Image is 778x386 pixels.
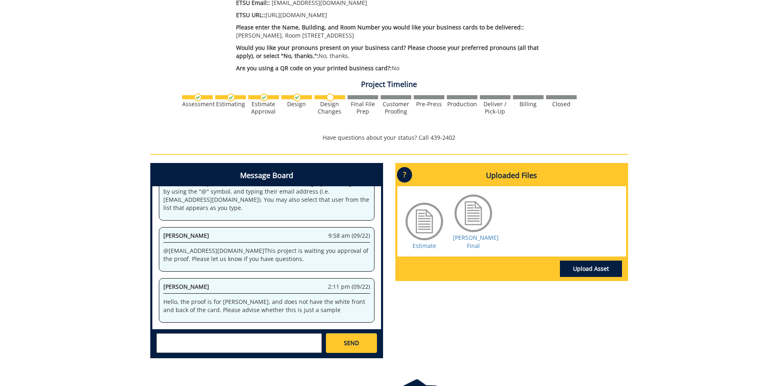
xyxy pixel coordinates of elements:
div: Deliver / Pick-Up [480,100,510,115]
span: 9:58 am (09/22) [328,232,370,240]
img: checkmark [227,94,235,101]
div: Design Changes [314,100,345,115]
span: [PERSON_NAME] [163,232,209,239]
h4: Project Timeline [150,80,628,89]
a: Estimate [412,242,436,250]
div: Customer Proofing [381,100,411,115]
img: no [326,94,334,101]
div: Estimating [215,100,246,108]
div: Billing [513,100,544,108]
img: checkmark [260,94,268,101]
div: Closed [546,100,577,108]
div: Assessment [182,100,213,108]
span: ETSU URL:: [236,11,265,19]
textarea: messageToSend [156,333,322,353]
p: No, thanks. [236,44,556,60]
p: No [236,64,556,72]
span: Please enter the Name, Building, and Room Number you would like your business cards to be deliver... [236,23,524,31]
span: Would you like your pronouns present on your business card? Please choose your preferred pronouns... [236,44,539,60]
h4: Uploaded Files [397,165,626,186]
span: Are you using a QR code on your printed business card?: [236,64,392,72]
a: [PERSON_NAME] Final [453,234,499,250]
p: @ [EMAIL_ADDRESS][DOMAIN_NAME] This project is waiting you approval of the proof. Please let us k... [163,247,370,263]
img: checkmark [293,94,301,101]
a: Upload Asset [560,261,622,277]
p: Have questions about your status? Call 439-2402 [150,134,628,142]
span: [PERSON_NAME] [163,283,209,290]
div: Estimate Approval [248,100,279,115]
p: ? [397,167,412,183]
span: 2:11 pm (09/22) [328,283,370,291]
h4: Message Board [152,165,381,186]
div: Pre-Press [414,100,444,108]
a: SEND [326,333,377,353]
div: Final File Prep [348,100,378,115]
p: Welcome to the Project Messenger. All messages will appear to all stakeholders. If you want to al... [163,171,370,212]
img: checkmark [194,94,202,101]
p: Hello, the proof is for [PERSON_NAME], and does not have the white front and back of the card. Pl... [163,298,370,314]
div: Production [447,100,477,108]
div: Design [281,100,312,108]
p: [PERSON_NAME], Room [STREET_ADDRESS] [236,23,556,40]
span: SEND [344,339,359,347]
p: [URL][DOMAIN_NAME] [236,11,556,19]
